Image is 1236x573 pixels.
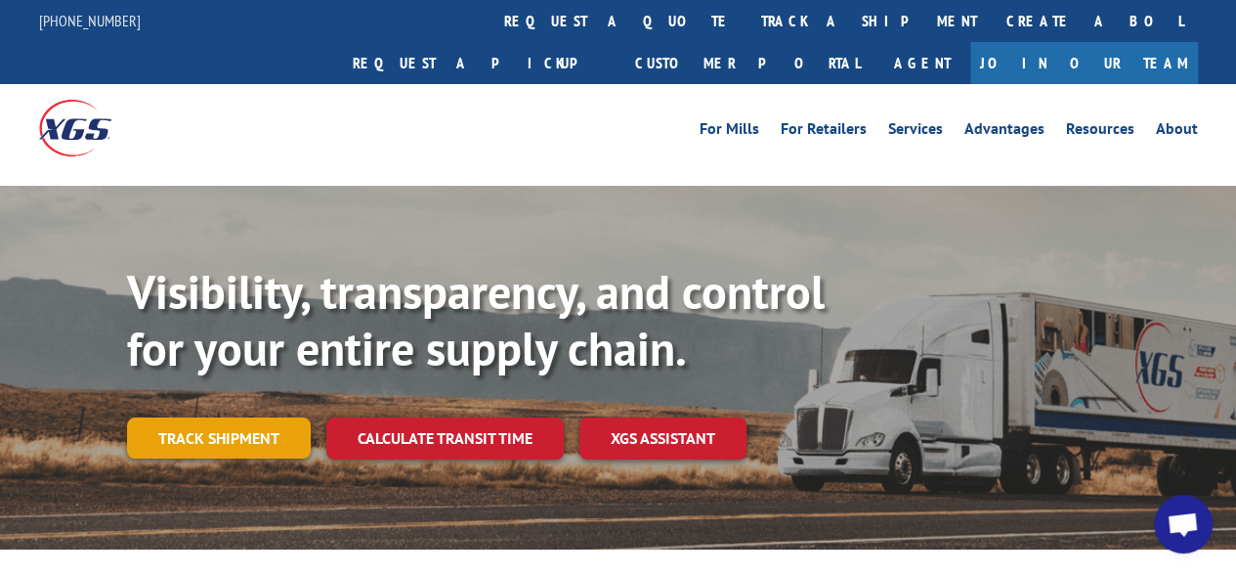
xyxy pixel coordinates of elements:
[874,42,970,84] a: Agent
[970,42,1198,84] a: Join Our Team
[781,121,867,143] a: For Retailers
[964,121,1044,143] a: Advantages
[888,121,943,143] a: Services
[1066,121,1134,143] a: Resources
[127,418,311,459] a: Track shipment
[700,121,759,143] a: For Mills
[39,11,141,30] a: [PHONE_NUMBER]
[1154,495,1213,553] div: Open chat
[1156,121,1198,143] a: About
[620,42,874,84] a: Customer Portal
[326,418,564,460] a: Calculate transit time
[579,418,746,460] a: XGS ASSISTANT
[338,42,620,84] a: Request a pickup
[127,261,825,378] b: Visibility, transparency, and control for your entire supply chain.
